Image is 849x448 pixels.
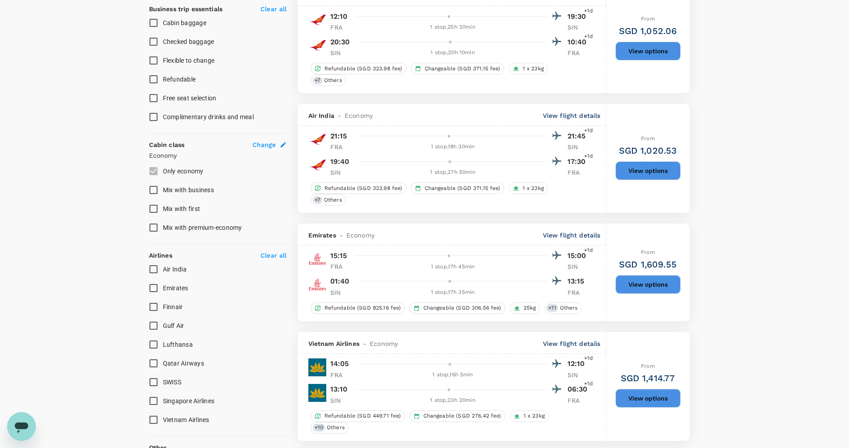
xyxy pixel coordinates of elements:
p: Economy [149,151,287,160]
span: +1d [584,379,593,388]
span: Others [556,304,581,312]
div: 1 stop , 18h 30min [358,142,548,151]
p: SIN [567,262,590,271]
p: SIN [330,288,353,297]
span: From [641,249,655,255]
div: 1 stop , 16h 5min [358,370,548,379]
img: AI [308,156,326,174]
strong: Airlines [149,252,172,259]
span: - [334,111,345,120]
span: From [641,16,655,22]
span: + 7 [313,77,322,84]
p: 10:40 [567,37,590,47]
div: 1 stop , 25h 20min [358,23,548,32]
span: 1 x 23kg [519,65,547,73]
span: Changeable (SGD 306.56 fee) [420,304,505,312]
span: Air India [308,111,334,120]
p: 21:45 [567,131,590,142]
span: Changeable (SGD 371.15 fee) [421,65,504,73]
span: Refundable (SGD 825.16 fee) [321,304,405,312]
div: +7Others [311,74,346,86]
span: Cabin baggage [163,19,206,26]
span: - [359,339,370,348]
span: + 10 [313,424,325,431]
span: Free seat selection [163,95,217,102]
span: Changeable (SGD 276.42 fee) [420,412,505,420]
p: 13:15 [567,276,590,287]
span: Checked baggage [163,38,214,45]
span: SWISS [163,379,181,386]
p: 20:30 [330,37,350,47]
div: 1 stop , 27h 50min [358,168,548,177]
div: 1 x 23kg [509,63,548,74]
p: SIN [330,168,353,177]
span: 1 x 23kg [520,412,548,420]
p: FRA [330,262,353,271]
span: Air India [163,266,187,273]
div: Refundable (SGD 323.98 fee) [311,63,406,74]
span: Complimentary drinks and meal [163,113,254,121]
p: 01:40 [330,276,350,287]
h6: SGD 1,020.53 [619,143,677,158]
span: Mix with premium-economy [163,224,242,231]
img: VN [308,358,326,376]
p: 12:10 [330,11,348,22]
span: +1d [584,7,593,16]
p: 15:15 [330,250,347,261]
div: 1 stop , 17h 35min [358,288,548,297]
p: SIN [567,370,590,379]
p: 19:40 [330,156,350,167]
img: VN [308,384,326,402]
span: + 11 [546,304,558,312]
div: Refundable (SGD 825.16 fee) [311,302,405,314]
p: FRA [330,370,353,379]
p: 19:30 [567,11,590,22]
span: Only economy [163,168,204,175]
h6: SGD 1,609.55 [619,257,677,271]
div: Changeable (SGD 371.15 fee) [411,63,504,74]
div: 1 stop , 17h 45min [358,263,548,271]
div: Refundable (SGD 449.71 fee) [311,410,405,422]
button: View options [615,42,681,60]
span: Others [320,77,346,84]
p: 17:30 [567,156,590,167]
span: Economy [370,339,398,348]
div: 1 stop , 20h 10min [358,48,548,57]
span: +1d [584,246,593,255]
h6: SGD 1,414.77 [621,371,675,385]
img: EK [308,276,326,293]
div: Refundable (SGD 323.98 fee) [311,182,406,194]
span: Economy [346,231,375,240]
img: AI [308,130,326,148]
div: 1 x 23kg [509,182,548,194]
p: 12:10 [567,358,590,369]
span: Refundable (SGD 323.98 fee) [321,65,406,73]
strong: Business trip essentials [149,5,223,13]
strong: Cabin class [149,141,185,148]
div: Changeable (SGD 276.42 fee) [410,410,505,422]
span: Mix with first [163,205,201,212]
span: Refundable (SGD 323.98 fee) [321,185,406,192]
span: From [641,135,655,142]
p: View flight details [543,339,601,348]
button: View options [615,161,681,180]
span: Vietnam Airlines [308,339,359,348]
img: EK [308,250,326,268]
p: FRA [567,48,590,57]
span: Mix with business [163,186,214,194]
div: +11Others [544,302,581,314]
span: Lufthansa [163,341,193,348]
p: 06:30 [567,384,590,395]
div: Changeable (SGD 306.56 fee) [410,302,505,314]
div: Changeable (SGD 371.15 fee) [411,182,504,194]
img: AI [308,36,326,54]
button: View options [615,389,681,408]
p: FRA [567,396,590,405]
span: Change [252,140,276,149]
div: +10Others [311,422,349,434]
span: Singapore Airlines [163,397,215,405]
p: SIN [567,23,590,32]
p: 14:05 [330,358,349,369]
p: FRA [567,168,590,177]
span: + 7 [313,196,322,204]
